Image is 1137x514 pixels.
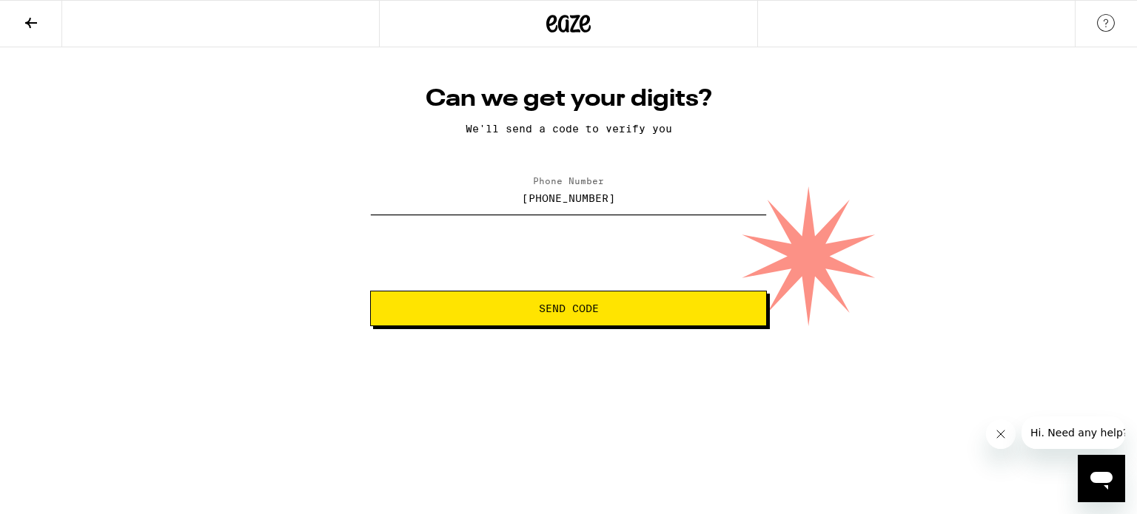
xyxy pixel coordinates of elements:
input: Phone Number [370,181,767,214]
h1: Can we get your digits? [370,84,767,114]
p: We'll send a code to verify you [370,123,767,135]
iframe: Button to launch messaging window [1078,455,1125,502]
span: Hi. Need any help? [9,10,107,22]
span: Send Code [539,303,599,314]
button: Send Code [370,291,767,326]
iframe: Close message [986,419,1016,449]
iframe: Message from company [1022,416,1125,449]
label: Phone Number [533,176,604,186]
